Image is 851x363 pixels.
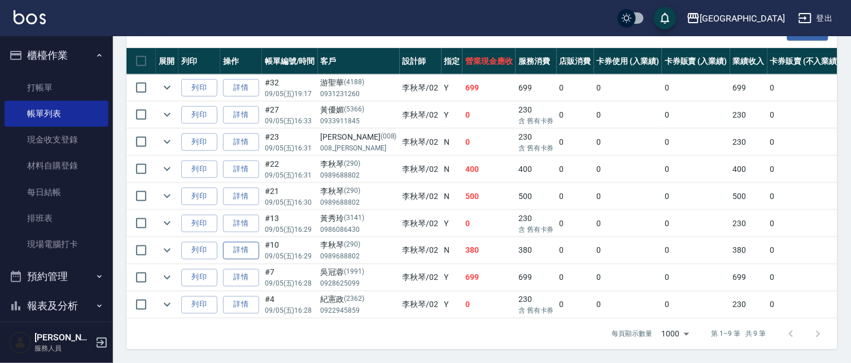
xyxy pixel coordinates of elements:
[400,102,442,128] td: 李秋琴 /02
[767,75,843,101] td: 0
[767,265,843,291] td: 0
[265,197,315,208] p: 09/05 (五) 16:30
[594,265,662,291] td: 0
[181,79,217,97] button: 列印
[223,79,259,97] a: 詳情
[516,102,557,128] td: 230
[442,48,463,75] th: 指定
[321,116,397,126] p: 0933911845
[462,156,516,183] td: 400
[442,210,463,237] td: Y
[321,89,397,99] p: 0931231260
[516,237,557,264] td: 380
[181,161,217,178] button: 列印
[657,319,693,349] div: 1000
[730,48,767,75] th: 業績收入
[442,292,463,318] td: Y
[223,188,259,205] a: 詳情
[400,129,442,155] td: 李秋琴 /02
[557,210,594,237] td: 0
[265,143,315,153] p: 09/05 (五) 16:31
[767,210,843,237] td: 0
[662,156,730,183] td: 0
[462,265,516,291] td: 699
[400,156,442,183] td: 李秋琴 /02
[344,104,365,116] p: (5366)
[462,75,516,101] td: 699
[516,183,557,210] td: 500
[262,48,318,75] th: 帳單編號/時間
[34,343,92,353] p: 服務人員
[730,129,767,155] td: 230
[767,48,843,75] th: 卡券販賣 (不入業績)
[442,129,463,155] td: N
[730,183,767,210] td: 500
[5,231,108,257] a: 現場電腦打卡
[265,306,315,316] p: 09/05 (五) 16:28
[518,116,554,126] p: 含 舊有卡券
[321,143,397,153] p: 008_[PERSON_NAME]
[344,158,361,170] p: (290)
[262,210,318,237] td: #13
[344,77,365,89] p: (4188)
[557,237,594,264] td: 0
[344,213,365,224] p: (3141)
[594,48,662,75] th: 卡券使用 (入業績)
[223,296,259,314] a: 詳情
[594,183,662,210] td: 0
[662,48,730,75] th: 卡券販賣 (入業績)
[662,183,730,210] td: 0
[223,133,259,151] a: 詳情
[321,170,397,180] p: 0989688802
[557,48,594,75] th: 店販消費
[181,242,217,260] button: 列印
[181,269,217,287] button: 列印
[662,210,730,237] td: 0
[178,48,220,75] th: 列印
[321,279,397,289] p: 0928625099
[5,75,108,101] a: 打帳單
[662,75,730,101] td: 0
[462,237,516,264] td: 380
[767,156,843,183] td: 0
[181,133,217,151] button: 列印
[321,77,397,89] div: 游聖華
[321,104,397,116] div: 黃優媚
[262,265,318,291] td: #7
[730,292,767,318] td: 230
[262,156,318,183] td: #22
[5,291,108,321] button: 報表及分析
[767,237,843,264] td: 0
[5,41,108,70] button: 櫃檯作業
[400,48,442,75] th: 設計師
[159,242,176,259] button: expand row
[400,265,442,291] td: 李秋琴 /02
[262,183,318,210] td: #21
[223,215,259,232] a: 詳情
[730,75,767,101] td: 699
[5,179,108,205] a: 每日結帳
[516,48,557,75] th: 服務消費
[262,129,318,155] td: #23
[181,188,217,205] button: 列印
[321,224,397,235] p: 0986086430
[181,296,217,314] button: 列印
[321,267,397,279] div: 吳冠蓉
[662,292,730,318] td: 0
[462,292,516,318] td: 0
[516,75,557,101] td: 699
[730,102,767,128] td: 230
[318,48,400,75] th: 客戶
[518,224,554,235] p: 含 舊有卡券
[662,237,730,264] td: 0
[518,143,554,153] p: 含 舊有卡券
[662,265,730,291] td: 0
[730,265,767,291] td: 699
[159,106,176,123] button: expand row
[516,129,557,155] td: 230
[516,292,557,318] td: 230
[594,156,662,183] td: 0
[462,210,516,237] td: 0
[5,101,108,127] a: 帳單列表
[321,197,397,208] p: 0989688802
